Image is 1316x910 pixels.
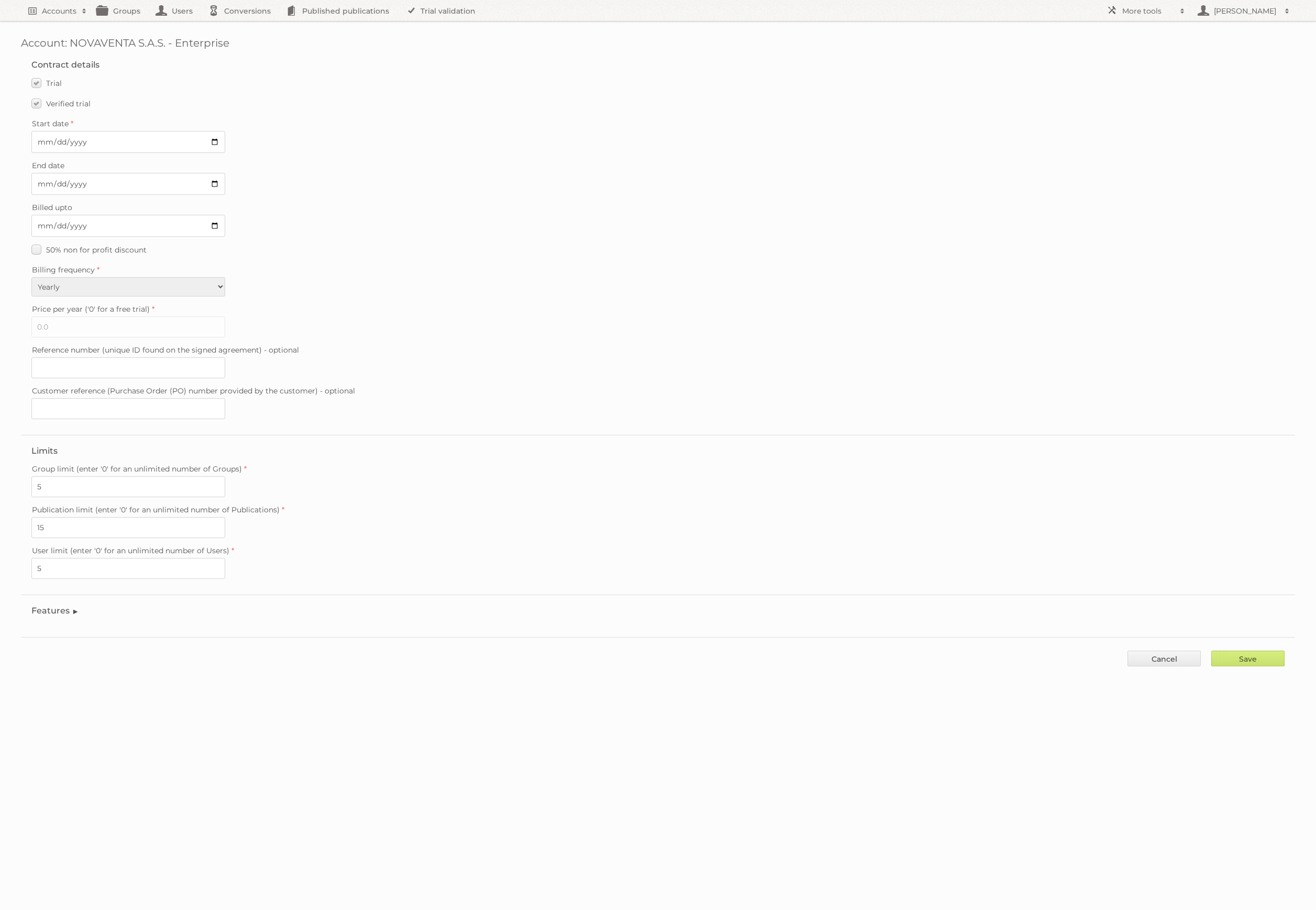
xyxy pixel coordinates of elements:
span: Price per year ('0' for a free trial) [32,304,150,314]
h1: Account: NOVAVENTA S.A.S. - Enterprise [21,37,1295,49]
span: Group limit (enter '0' for an unlimited number of Groups) [32,464,242,474]
span: Reference number (unique ID found on the signed agreement) - optional [32,345,299,355]
legend: Features [31,606,79,616]
h2: More tools [1122,6,1175,16]
a: Cancel [1127,651,1201,666]
span: Customer reference (Purchase Order (PO) number provided by the customer) - optional [32,386,355,396]
h2: [PERSON_NAME] [1211,6,1279,16]
span: Start date [32,119,69,128]
span: User limit (enter '0' for an unlimited number of Users) [32,546,229,555]
span: Trial [46,79,62,88]
span: Publication limit (enter '0' for an unlimited number of Publications) [32,505,280,514]
span: End date [32,161,64,170]
span: Billing frequency [32,265,95,275]
h2: Accounts [42,6,76,16]
legend: Limits [31,446,58,456]
span: Verified trial [46,99,91,108]
legend: Contract details [31,60,99,70]
span: 50% non for profit discount [46,245,147,255]
span: Billed upto [32,203,72,212]
input: Save [1211,651,1285,666]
